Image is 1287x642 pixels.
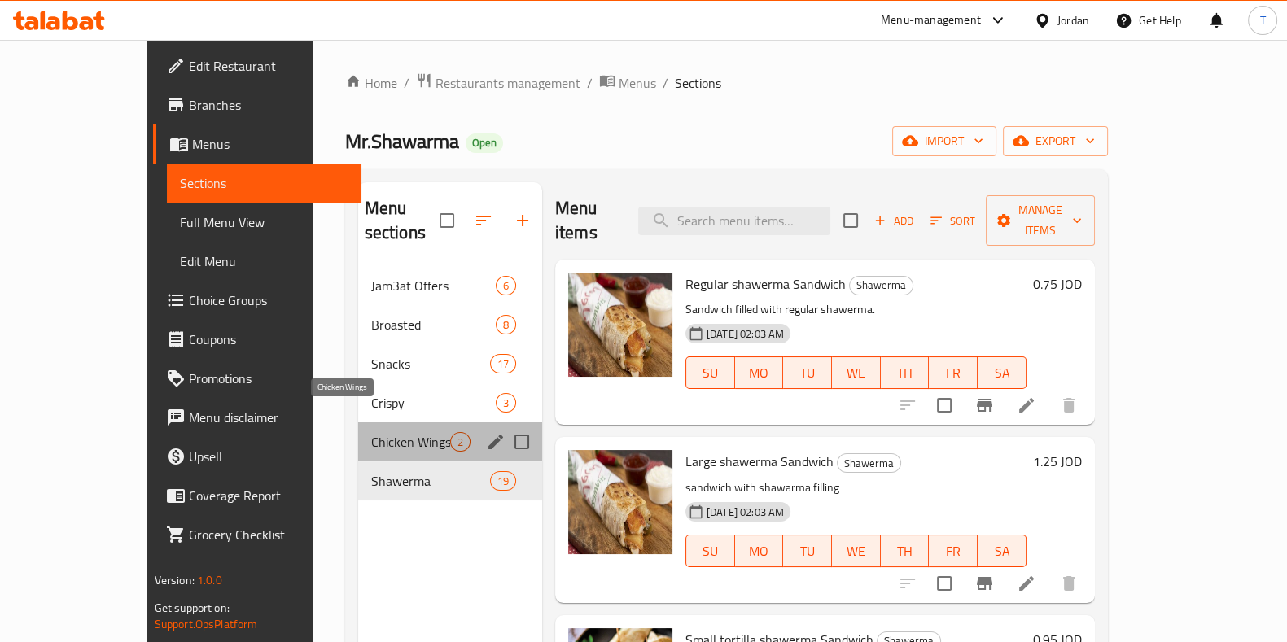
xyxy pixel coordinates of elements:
span: Large shawerma Sandwich [685,449,834,474]
div: items [496,393,516,413]
button: Add section [503,201,542,240]
p: Sandwich filled with regular shawerma. [685,299,1027,320]
a: Coupons [153,320,361,359]
span: 17 [491,356,515,372]
span: Sort items [920,208,986,234]
button: SA [978,356,1027,389]
a: Menus [599,72,656,94]
button: Sort [926,208,979,234]
button: WE [832,356,881,389]
button: Branch-specific-item [965,564,1004,603]
span: [DATE] 02:03 AM [700,326,790,342]
span: Get support on: [155,597,230,618]
div: Jam3at Offers6 [358,266,542,305]
span: SU [693,361,729,385]
button: TU [783,535,832,567]
a: Edit Restaurant [153,46,361,85]
a: Full Menu View [167,203,361,242]
a: Support.OpsPlatform [155,614,258,635]
span: TU [790,539,825,563]
span: WE [838,539,874,563]
span: Choice Groups [189,290,348,310]
a: Choice Groups [153,281,361,320]
span: Coupons [189,330,348,349]
h2: Menu sections [365,196,440,245]
a: Restaurants management [416,72,580,94]
a: Edit menu item [1017,395,1036,415]
button: delete [1049,386,1088,425]
span: TH [887,361,923,385]
span: Select to update [927,566,961,601]
span: TH [887,539,923,563]
span: 6 [497,278,515,294]
span: [DATE] 02:03 AM [700,504,790,520]
span: Select to update [927,388,961,422]
div: items [490,354,516,373]
button: SU [685,356,735,389]
span: WE [838,361,874,385]
button: WE [832,535,881,567]
span: Manage items [999,200,1082,241]
h6: 1.25 JOD [1033,450,1082,473]
a: Menus [153,124,361,164]
div: Shawerma [371,471,490,491]
span: Upsell [189,447,348,466]
p: sandwich with shawarma filling [685,478,1027,498]
a: Upsell [153,437,361,476]
span: import [905,131,983,151]
span: 19 [491,474,515,489]
button: TH [881,535,930,567]
li: / [404,73,409,93]
span: Shawerma [838,454,900,473]
a: Menu disclaimer [153,398,361,437]
span: Snacks [371,354,490,373]
a: Sections [167,164,361,203]
div: items [496,276,516,295]
button: Add [868,208,920,234]
img: Large shawerma Sandwich [568,450,672,554]
div: Shawerma [837,453,901,473]
div: Crispy3 [358,383,542,422]
span: Sort sections [464,201,503,240]
div: Broasted8 [358,305,542,344]
li: / [587,73,593,93]
div: items [496,315,516,334]
nav: Menu sections [358,260,542,507]
button: export [1003,126,1108,156]
span: Grocery Checklist [189,525,348,544]
a: Edit Menu [167,242,361,281]
span: Promotions [189,369,348,388]
div: Jordan [1057,11,1089,29]
button: MO [735,356,784,389]
button: SA [978,535,1027,567]
span: export [1016,131,1095,151]
span: Crispy [371,393,496,413]
span: FR [935,361,971,385]
span: Select all sections [430,203,464,238]
span: Broasted [371,315,496,334]
span: Shawerma [850,276,913,295]
span: 3 [497,395,515,411]
button: edit [484,430,508,454]
div: items [490,471,516,491]
span: Menus [619,73,656,93]
div: Menu-management [881,11,981,30]
img: Regular shawerma Sandwich [568,273,672,377]
a: Promotions [153,359,361,398]
span: Full Menu View [180,212,348,232]
span: Sections [675,73,721,93]
span: Jam3at Offers [371,276,496,295]
span: 2 [451,435,470,450]
div: Chicken Wings2edit [358,422,542,461]
span: SU [693,539,729,563]
span: Sections [180,173,348,193]
button: FR [929,356,978,389]
button: MO [735,535,784,567]
span: Version: [155,570,195,591]
div: Open [466,133,503,153]
span: T [1259,11,1265,29]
